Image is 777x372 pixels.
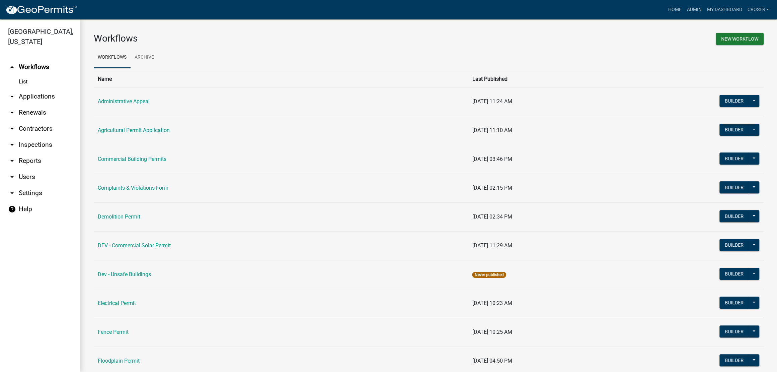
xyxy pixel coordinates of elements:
[8,157,16,165] i: arrow_drop_down
[472,272,506,278] span: Never published
[468,71,615,87] th: Last Published
[719,95,749,107] button: Builder
[745,3,772,16] a: croser
[8,141,16,149] i: arrow_drop_down
[8,63,16,71] i: arrow_drop_up
[98,242,171,249] a: DEV - Commercial Solar Permit
[684,3,704,16] a: Admin
[98,358,140,364] a: Floodplain Permit
[704,3,745,16] a: My Dashboard
[719,297,749,309] button: Builder
[98,98,150,105] a: Administrative Appeal
[472,98,512,105] span: [DATE] 11:24 AM
[94,71,468,87] th: Name
[472,213,512,220] span: [DATE] 02:34 PM
[472,300,512,306] span: [DATE] 10:23 AM
[94,47,131,68] a: Workflows
[472,358,512,364] span: [DATE] 04:50 PM
[131,47,158,68] a: Archive
[719,124,749,136] button: Builder
[719,268,749,280] button: Builder
[719,210,749,222] button: Builder
[719,152,749,165] button: Builder
[8,92,16,101] i: arrow_drop_down
[719,325,749,337] button: Builder
[472,242,512,249] span: [DATE] 11:29 AM
[8,173,16,181] i: arrow_drop_down
[719,239,749,251] button: Builder
[716,33,764,45] button: New Workflow
[472,329,512,335] span: [DATE] 10:25 AM
[472,185,512,191] span: [DATE] 02:15 PM
[472,127,512,133] span: [DATE] 11:10 AM
[98,329,129,335] a: Fence Permit
[98,156,166,162] a: Commercial Building Permits
[98,300,136,306] a: Electrical Permit
[719,181,749,193] button: Builder
[8,189,16,197] i: arrow_drop_down
[98,185,168,191] a: Complaints & Violations Form
[8,205,16,213] i: help
[719,354,749,366] button: Builder
[98,271,151,277] a: Dev - Unsafe Buildings
[94,33,424,44] h3: Workflows
[8,109,16,117] i: arrow_drop_down
[665,3,684,16] a: Home
[98,213,140,220] a: Demolition Permit
[98,127,170,133] a: Agricultural Permit Application
[472,156,512,162] span: [DATE] 03:46 PM
[8,125,16,133] i: arrow_drop_down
